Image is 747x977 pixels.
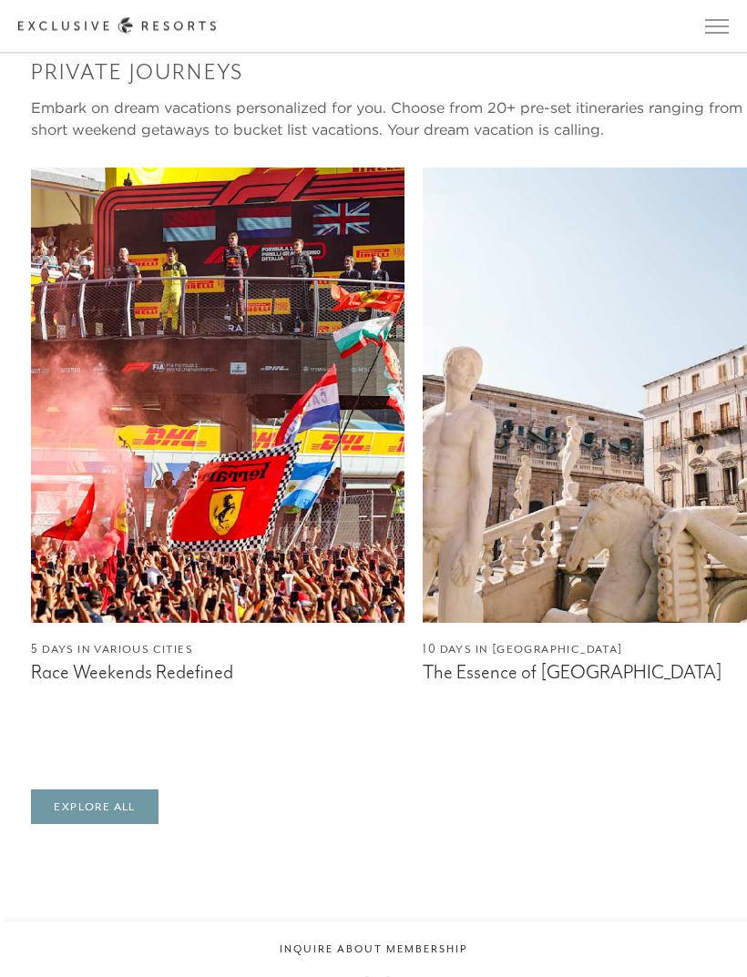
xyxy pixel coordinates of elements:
[31,662,404,685] figcaption: Race Weekends Redefined
[257,540,747,977] iframe: Qualified Messenger
[705,20,729,33] button: Open navigation
[31,790,158,825] a: Explore All
[31,97,747,141] div: Embark on dream vacations personalized for you. Choose from 20+ pre-set itineraries ranging from ...
[31,642,404,659] figcaption: 5 Days in Various Cities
